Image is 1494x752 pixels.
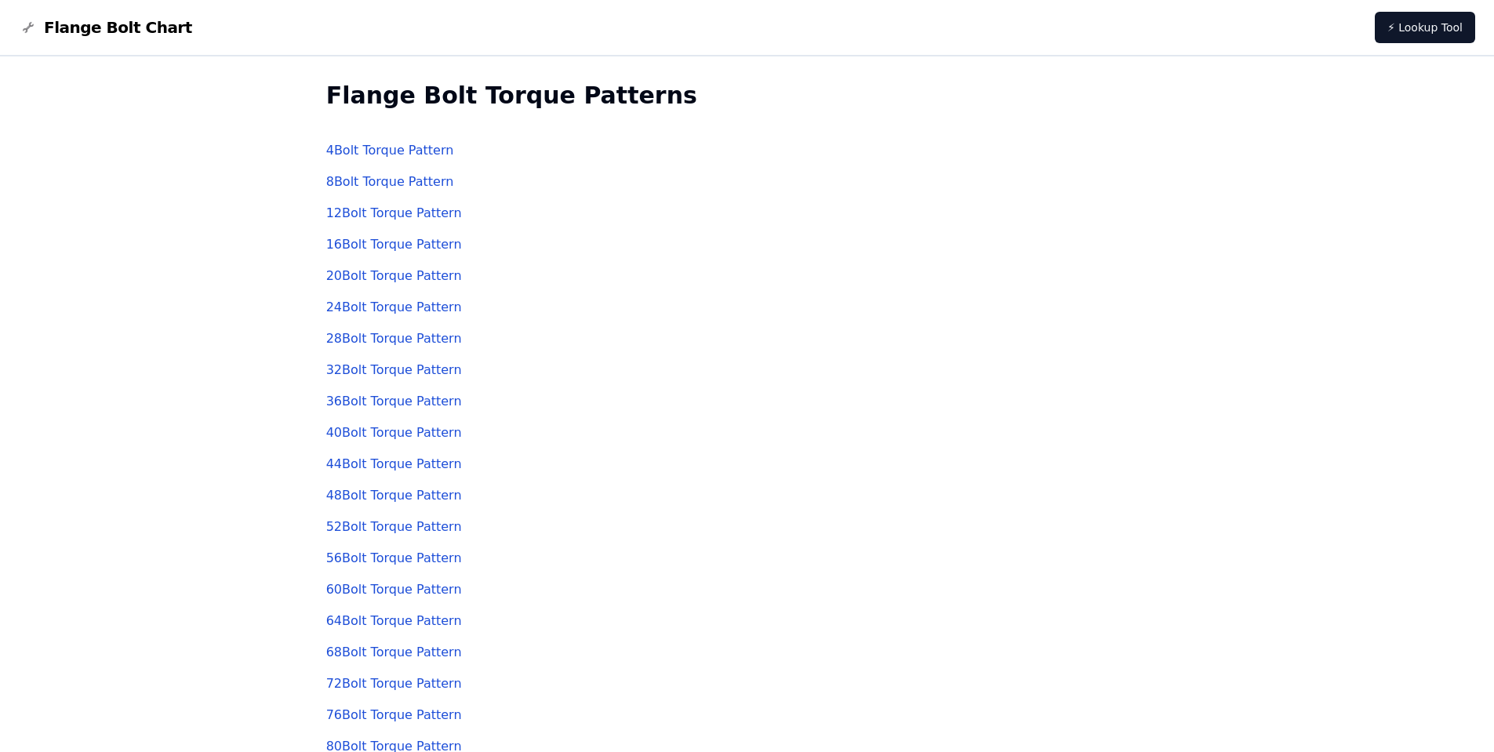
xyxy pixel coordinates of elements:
[44,16,192,38] span: Flange Bolt Chart
[326,488,462,503] a: 48Bolt Torque Pattern
[326,300,462,314] a: 24Bolt Torque Pattern
[326,174,454,189] a: 8Bolt Torque Pattern
[326,707,462,722] a: 76Bolt Torque Pattern
[326,331,462,346] a: 28Bolt Torque Pattern
[326,550,462,565] a: 56Bolt Torque Pattern
[326,143,454,158] a: 4Bolt Torque Pattern
[326,237,462,252] a: 16Bolt Torque Pattern
[19,18,38,37] img: Flange Bolt Chart Logo
[326,613,462,628] a: 64Bolt Torque Pattern
[326,645,462,659] a: 68Bolt Torque Pattern
[326,205,462,220] a: 12Bolt Torque Pattern
[326,362,462,377] a: 32Bolt Torque Pattern
[326,425,462,440] a: 40Bolt Torque Pattern
[326,82,1169,110] h2: Flange Bolt Torque Patterns
[326,582,462,597] a: 60Bolt Torque Pattern
[326,394,462,409] a: 36Bolt Torque Pattern
[19,16,192,38] a: Flange Bolt Chart LogoFlange Bolt Chart
[326,456,462,471] a: 44Bolt Torque Pattern
[326,268,462,283] a: 20Bolt Torque Pattern
[326,519,462,534] a: 52Bolt Torque Pattern
[326,676,462,691] a: 72Bolt Torque Pattern
[1375,12,1475,43] a: ⚡ Lookup Tool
